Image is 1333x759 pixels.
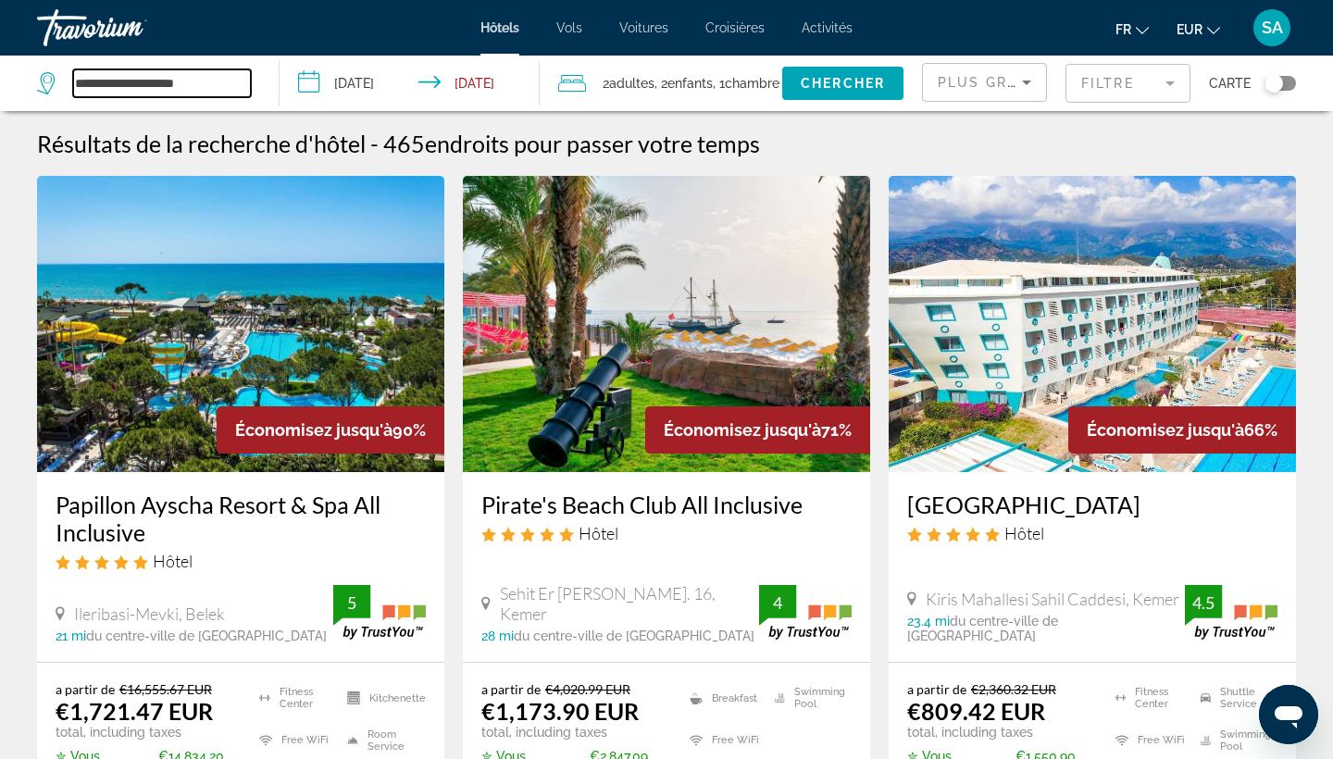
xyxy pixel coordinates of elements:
[680,724,766,757] li: Free WiFi
[56,551,426,571] div: 5 star Hotel
[759,585,852,640] img: trustyou-badge.svg
[370,130,379,157] span: -
[579,523,618,543] span: Hôtel
[938,71,1031,93] mat-select: Sort by
[250,724,338,757] li: Free WiFi
[907,725,1092,740] p: total, including taxes
[514,628,754,643] span: du centre-ville de [GEOGRAPHIC_DATA]
[603,70,654,96] span: 2
[971,681,1056,697] del: €2,360.32 EUR
[217,406,444,454] div: 90%
[56,681,115,697] span: a partir de
[481,725,666,740] p: total, including taxes
[713,70,779,96] span: , 1
[56,491,426,546] a: Papillon Ayscha Resort & Spa All Inclusive
[619,20,668,35] a: Voitures
[1177,22,1202,37] span: EUR
[759,591,796,614] div: 4
[801,76,885,91] span: Chercher
[1177,16,1220,43] button: Change currency
[1115,16,1149,43] button: Change language
[540,56,782,111] button: Travelers: 2 adults, 2 children
[907,491,1277,518] a: [GEOGRAPHIC_DATA]
[1068,406,1296,454] div: 66%
[680,681,766,715] li: Breakfast
[56,697,213,725] ins: €1,721.47 EUR
[463,176,870,472] img: Hotel image
[37,4,222,52] a: Travorium
[56,628,86,643] span: 21 mi
[383,130,760,157] h2: 465
[1004,523,1044,543] span: Hôtel
[37,130,366,157] h1: Résultats de la recherche d'hôtel
[1087,420,1244,440] span: Économisez jusqu'à
[907,523,1277,543] div: 5 star Hotel
[907,681,966,697] span: a partir de
[1065,63,1190,104] button: Filter
[333,591,370,614] div: 5
[1185,585,1277,640] img: trustyou-badge.svg
[1248,8,1296,47] button: User Menu
[480,20,519,35] a: Hôtels
[425,130,760,157] span: endroits pour passer votre temps
[802,20,853,35] a: Activités
[74,603,225,624] span: Ileribasi-Mevki, Belek
[56,725,236,740] p: total, including taxes
[119,681,212,697] del: €16,555.67 EUR
[1209,70,1251,96] span: Carte
[725,76,779,91] span: Chambre
[907,614,1058,643] span: du centre-ville de [GEOGRAPHIC_DATA]
[938,75,1159,90] span: Plus grandes économies
[766,681,852,715] li: Swimming Pool
[338,724,426,757] li: Room Service
[907,614,950,628] span: 23.4 mi
[481,523,852,543] div: 5 star Hotel
[1106,724,1192,757] li: Free WiFi
[37,176,444,472] img: Hotel image
[705,20,765,35] a: Croisières
[654,70,713,96] span: , 2
[1191,681,1277,715] li: Shuttle Service
[500,583,759,624] span: Sehit Er [PERSON_NAME]. 16, Kemer
[481,628,514,643] span: 28 mi
[1251,75,1296,92] button: Toggle map
[664,420,821,440] span: Économisez jusqu'à
[1185,591,1222,614] div: 4.5
[235,420,392,440] span: Économisez jusqu'à
[153,551,193,571] span: Hôtel
[556,20,582,35] a: Vols
[280,56,541,111] button: Check-in date: Oct 16, 2025 Check-out date: Oct 22, 2025
[481,681,541,697] span: a partir de
[1259,685,1318,744] iframe: Bouton de lancement de la fenêtre de messagerie
[86,628,327,643] span: du centre-ville de [GEOGRAPHIC_DATA]
[667,76,713,91] span: Enfants
[889,176,1296,472] img: Hotel image
[1262,19,1283,37] span: SA
[481,697,639,725] ins: €1,173.90 EUR
[1115,22,1131,37] span: fr
[333,585,426,640] img: trustyou-badge.svg
[926,589,1179,609] span: Kiris Mahallesi Sahil Caddesi, Kemer
[645,406,870,454] div: 71%
[545,681,630,697] del: €4,020.99 EUR
[481,491,852,518] a: Pirate's Beach Club All Inclusive
[609,76,654,91] span: Adultes
[338,681,426,715] li: Kitchenette
[782,67,903,100] button: Chercher
[907,697,1045,725] ins: €809.42 EUR
[1191,724,1277,757] li: Swimming Pool
[1106,681,1192,715] li: Fitness Center
[250,681,338,715] li: Fitness Center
